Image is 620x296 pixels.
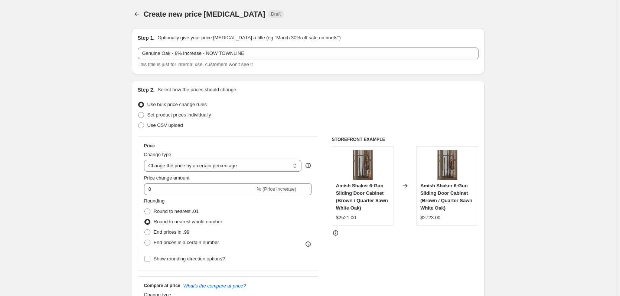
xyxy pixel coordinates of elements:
[304,162,312,169] div: help
[144,283,180,289] h3: Compare at price
[147,122,183,128] span: Use CSV upload
[433,150,462,180] img: Amish_Shaker_6-Gun_Sliding_Door_Cabinet_80x.jpg
[144,143,155,149] h3: Price
[420,183,472,211] span: Amish Shaker 6-Gun Sliding Door Cabinet (Brown / Quarter Sawn White Oak)
[271,11,281,17] span: Draft
[132,9,142,19] button: Price change jobs
[348,150,378,180] img: Amish_Shaker_6-Gun_Sliding_Door_Cabinet_80x.jpg
[144,183,255,195] input: -15
[157,34,340,42] p: Optionally give your price [MEDICAL_DATA] a title (eg "March 30% off sale on boots")
[144,152,172,157] span: Change type
[157,86,236,93] p: Select how the prices should change
[332,137,479,142] h6: STOREFRONT EXAMPLE
[147,102,207,107] span: Use bulk price change rules
[138,62,253,67] span: This title is just for internal use, customers won't see it
[144,198,165,204] span: Rounding
[336,214,356,221] div: $2521.00
[144,175,190,181] span: Price change amount
[144,10,265,18] span: Create new price [MEDICAL_DATA]
[154,208,199,214] span: Round to nearest .01
[183,283,246,289] button: What's the compare at price?
[138,86,155,93] h2: Step 2.
[147,112,211,118] span: Set product prices individually
[154,256,225,262] span: Show rounding direction options?
[154,240,219,245] span: End prices in a certain number
[257,186,296,192] span: % (Price increase)
[336,183,388,211] span: Amish Shaker 6-Gun Sliding Door Cabinet (Brown / Quarter Sawn White Oak)
[420,214,440,221] div: $2723.00
[154,229,190,235] span: End prices in .99
[138,34,155,42] h2: Step 1.
[138,47,479,59] input: 30% off holiday sale
[154,219,222,224] span: Round to nearest whole number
